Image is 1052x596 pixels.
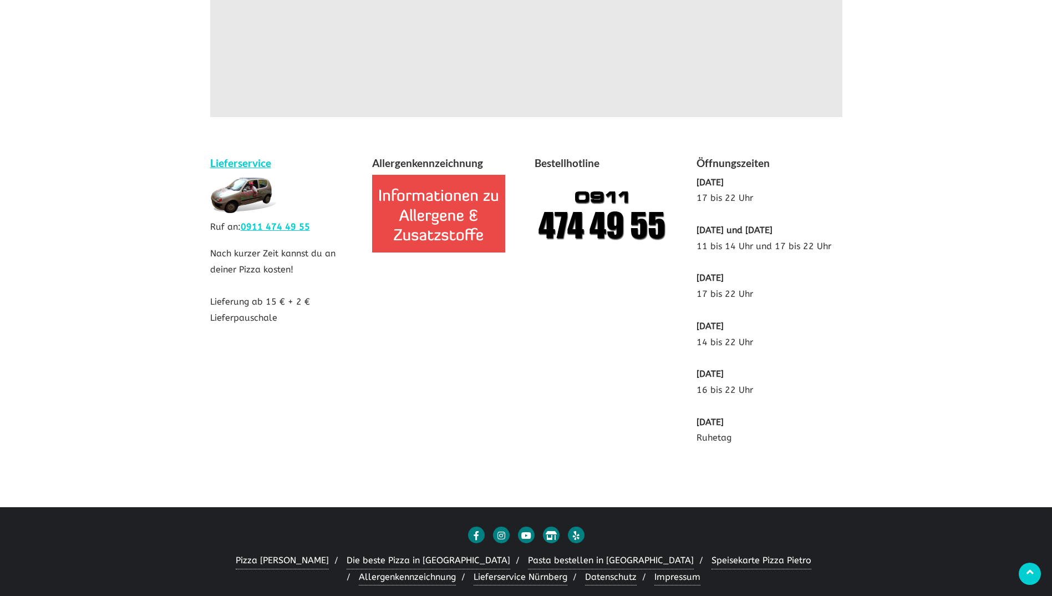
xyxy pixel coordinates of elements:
[697,417,724,427] b: [DATE]
[241,221,310,232] a: 0911 474 49 55
[712,553,811,569] a: Speisekarte Pizza Pietro
[202,155,364,337] div: Nach kurzer Zeit kannst du an deiner Pizza kosten! Lieferung ab 15 € + 2 € Lieferpauschale
[697,368,724,379] b: [DATE]
[535,175,668,252] img: Pizza Pietro anrufen 09114744955
[372,155,518,175] h4: Allergenkennzeichnung
[654,569,700,586] a: Impressum
[210,175,277,214] img: lieferservice pietro
[210,219,356,235] p: Ruf an:
[697,175,842,447] p: 17 bis 22 Uhr 11 bis 14 Uhr und 17 bis 22 Uhr 17 bis 22 Uhr 14 bis 22 Uhr 16 bis 22 Uhr Ruhetag
[697,321,724,331] b: [DATE]
[697,177,724,188] b: [DATE]
[359,569,456,586] a: Allergenkennzeichnung
[535,155,680,175] h4: Bestellhotline
[236,553,329,569] a: Pizza [PERSON_NAME]
[210,156,271,169] a: Lieferservice
[347,553,510,569] a: Die beste Pizza in [GEOGRAPHIC_DATA]
[697,225,773,235] b: [DATE] und [DATE]
[697,272,724,283] b: [DATE]
[585,569,637,586] a: Datenschutz
[372,175,505,252] img: allergenkennzeichnung
[528,553,694,569] a: Pasta bestellen in [GEOGRAPHIC_DATA]
[697,155,842,175] h4: Öffnungszeiten
[474,569,567,586] a: Lieferservice Nürnberg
